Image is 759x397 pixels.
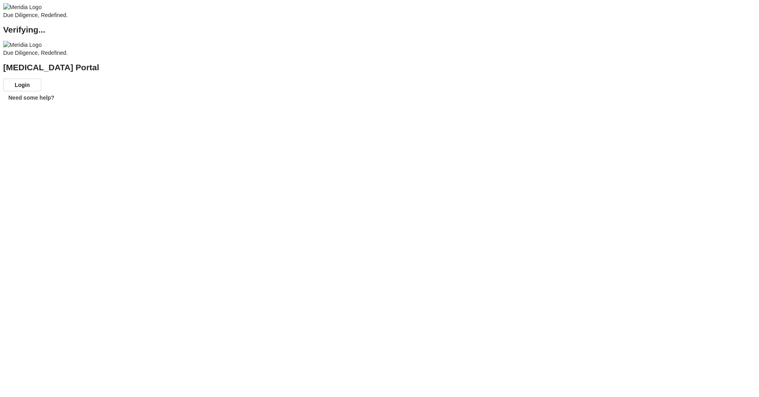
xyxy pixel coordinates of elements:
img: Meridia Logo [3,3,42,11]
span: Due Diligence, Redefined. [3,50,68,56]
h2: [MEDICAL_DATA] Portal [3,64,756,71]
button: Login [3,79,41,91]
span: Due Diligence, Redefined. [3,12,68,18]
button: Need some help? [3,91,60,104]
img: Meridia Logo [3,41,42,49]
h2: Verifying... [3,26,756,34]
